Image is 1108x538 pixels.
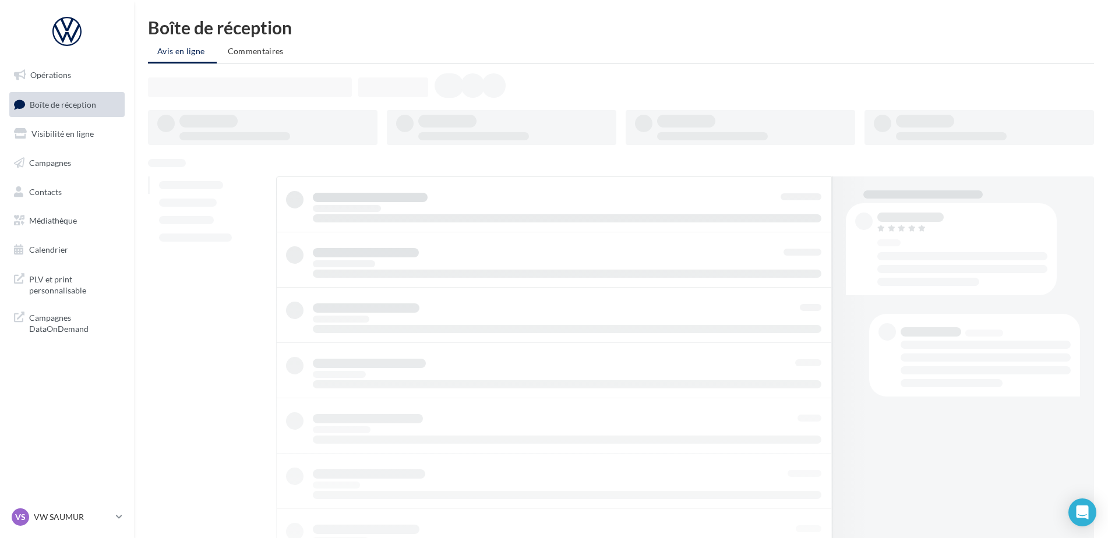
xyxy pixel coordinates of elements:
[29,215,77,225] span: Médiathèque
[29,245,68,254] span: Calendrier
[7,63,127,87] a: Opérations
[29,271,120,296] span: PLV et print personnalisable
[30,99,96,109] span: Boîte de réception
[34,511,111,523] p: VW SAUMUR
[7,151,127,175] a: Campagnes
[7,180,127,204] a: Contacts
[29,310,120,335] span: Campagnes DataOnDemand
[15,511,26,523] span: VS
[30,70,71,80] span: Opérations
[7,267,127,301] a: PLV et print personnalisable
[29,186,62,196] span: Contacts
[29,158,71,168] span: Campagnes
[31,129,94,139] span: Visibilité en ligne
[9,506,125,528] a: VS VW SAUMUR
[7,305,127,339] a: Campagnes DataOnDemand
[7,208,127,233] a: Médiathèque
[1068,498,1096,526] div: Open Intercom Messenger
[7,122,127,146] a: Visibilité en ligne
[7,92,127,117] a: Boîte de réception
[228,46,284,56] span: Commentaires
[148,19,1094,36] div: Boîte de réception
[7,238,127,262] a: Calendrier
